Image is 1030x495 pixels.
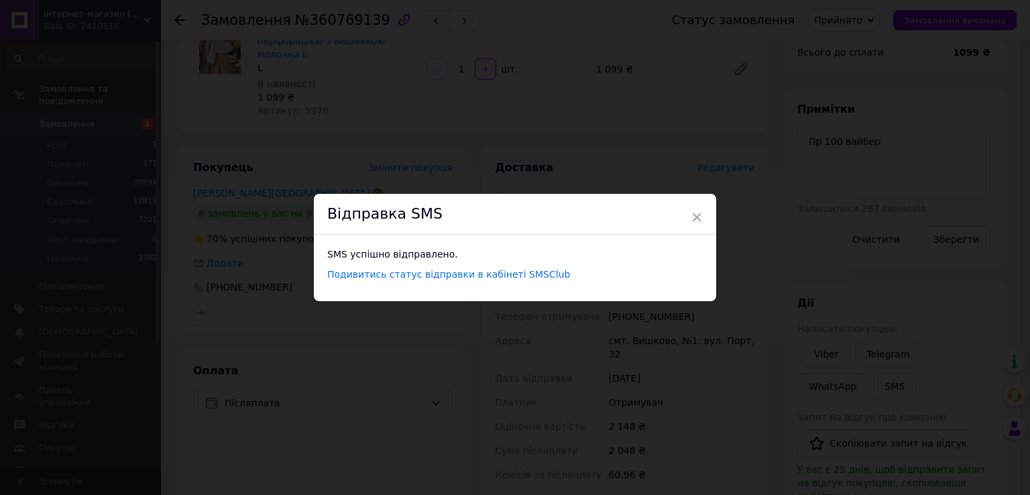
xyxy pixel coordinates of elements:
[797,323,897,334] span: Написати покупцеві
[496,335,531,346] span: Адреса
[193,232,320,245] div: успішних покупок
[257,105,329,116] span: Артикул: 5978
[193,205,348,221] div: 6 замовлень у вас на 9 511 ₴
[7,47,158,71] input: Пошук
[606,415,757,439] div: 2 148 ₴
[797,429,978,457] button: Скопіювати запит на відгук
[496,223,581,233] span: Номер накладної
[257,78,315,89] span: В наявності
[193,188,369,199] a: [PERSON_NAME][GEOGRAPHIC_DATA]
[39,419,74,431] span: Відгуки
[496,421,585,432] span: Оціночна вартість
[496,247,600,258] span: Статус відправлення
[382,233,452,244] span: Додати відгук
[225,396,425,410] span: Післяплата
[883,10,1007,30] button: Замовлення виконано
[803,341,850,368] a: Viber
[141,118,154,129] span: 1
[855,341,921,368] a: Telegram
[894,15,996,25] span: Замовлення виконано
[496,373,573,384] span: Дата відправки
[496,470,602,480] span: Комісія за післяплату
[697,162,754,173] span: Редагувати
[295,12,390,28] span: №360769139
[498,62,519,76] div: шт.
[138,215,157,227] span: 7201
[138,253,157,265] span: 2782
[797,203,926,214] span: Залишилося 287 символів
[496,274,550,284] span: Отримувач
[47,253,89,265] span: Наложка
[922,226,990,253] button: Зберегти
[841,226,911,253] button: Очистити
[797,296,814,309] span: Дії
[39,384,124,408] span: Панель управління
[44,8,144,20] span: Інтернет-магазин Buyself.com.ua
[47,177,89,189] span: Виконані
[199,21,241,74] img: Жіноча блуза прикрашена перфорацією з вишивкою молочна L
[606,439,757,463] div: 2 048 ₴
[47,196,93,208] span: Скасовані
[47,158,89,170] span: Прийняті
[193,161,253,174] span: Покупець
[953,47,990,58] b: 1099 ₴
[193,364,238,377] span: Оплата
[44,20,161,32] div: Ваш ID: 2410516
[47,234,119,246] span: Лист ожидания
[39,465,111,478] span: Каталог ProSale
[39,349,124,373] span: Показники роботи компанії
[512,192,709,205] div: Нова Пошта (безкоштовно від 5000 ₴)
[606,267,757,305] div: [PERSON_NAME][GEOGRAPHIC_DATA]
[47,140,66,152] span: Нові
[257,22,390,60] a: Жіноча блуза прикрашена перфорацією з вишивкою молочна L
[207,258,243,268] span: Додати
[591,60,722,78] div: 1 099 ₴
[152,140,157,152] span: 1
[201,12,291,28] span: Замовлення
[804,15,852,25] span: Прийнято
[152,234,157,246] span: 6
[797,412,946,423] span: Запит на відгук про компанію
[606,390,757,415] div: Отримувач
[133,196,157,208] span: 17817
[496,445,579,456] span: Сума післяплати
[606,463,757,487] div: 60.96 ₴
[496,311,600,322] span: Телефон отримувача
[39,442,75,454] span: Покупці
[39,326,138,338] span: [DEMOGRAPHIC_DATA]
[39,280,104,292] span: Повідомлення
[369,162,453,173] span: Змінити покупця
[496,161,554,174] span: Доставка
[797,128,990,199] textarea: Пр 100 вайбер
[797,103,855,115] span: Примітки
[606,366,757,390] div: [DATE]
[39,118,95,130] span: Замовлення
[606,329,757,366] div: смт. Вишково, №1: вул. Порт, 32
[257,61,416,74] div: L
[606,216,757,240] div: 20451247468858
[39,83,161,107] span: Замовлення та повідомлення
[39,303,124,315] span: Товари та послуги
[797,47,884,58] span: Всього до сплати
[143,158,157,170] span: 371
[606,305,757,329] div: [PHONE_NUMBER]
[797,373,868,400] a: WhatsApp
[873,373,916,400] button: SMS
[728,56,754,82] a: Редагувати
[133,177,157,189] span: 30691
[609,245,685,262] div: Заплановано
[47,215,89,227] span: Оплачені
[257,91,416,104] div: 1 099 ₴
[207,233,227,244] span: 70%
[205,280,294,294] div: [PHONE_NUMBER]
[496,397,538,408] span: Платник
[662,13,785,27] div: Статус замовлення
[174,13,185,27] div: Повернутися назад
